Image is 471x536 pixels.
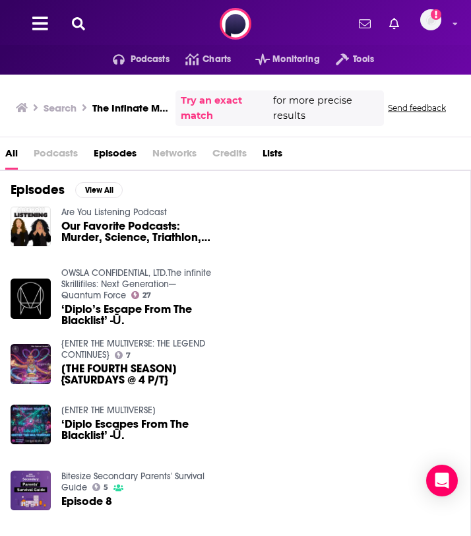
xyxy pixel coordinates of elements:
span: Charts [203,50,231,69]
svg: Add a profile image [431,9,441,20]
a: [THE FOURTH SEASON] {SATURDAYS @ 4 P/T} [61,363,212,385]
div: Open Intercom Messenger [426,465,458,496]
a: Episodes [94,143,137,170]
a: ‘Diplo’s Escape From The Blacklist’ -Ū. [61,304,212,326]
a: 7 [115,351,131,359]
h2: Episodes [11,182,65,198]
img: Podchaser - Follow, Share and Rate Podcasts [220,8,251,40]
a: Lists [263,143,282,170]
span: Logged in as high10media [420,9,441,30]
a: Our Favorite Podcasts: Murder, Science, Triathlon, Hip Hop Preacher, Oprah [61,220,212,243]
img: Episode 8 [11,471,51,511]
span: Podcasts [131,50,170,69]
button: open menu [320,49,374,70]
h3: Search [44,102,77,114]
a: 27 [131,291,152,299]
a: [ENTER THE MULTIVERSE] [61,405,156,416]
h3: The Infinate Monkey Cage [92,102,170,114]
a: EpisodesView All [11,182,123,198]
a: 5 [92,483,109,491]
img: User Profile [420,9,441,30]
a: Try an exact match [181,93,270,123]
img: Our Favorite Podcasts: Murder, Science, Triathlon, Hip Hop Preacher, Oprah [11,207,51,247]
img: [THE FOURTH SEASON] {SATURDAYS @ 4 P/T} [11,344,51,384]
span: Tools [353,50,374,69]
span: 27 [142,292,151,298]
a: Charts [170,49,231,70]
a: Show notifications dropdown [384,13,404,35]
button: open menu [97,49,170,70]
span: Monitoring [272,50,319,69]
a: OWSLA CONFIDENTIAL, LTD.The infinite Skrillifiles: Next Generation— Quantum Force [61,267,211,301]
a: ‘Diplo Escapes From The Blacklist’ -Ū. [61,419,212,441]
a: All [5,143,18,170]
img: ‘Diplo Escapes From The Blacklist’ -Ū. [11,405,51,445]
a: Logged in as high10media [420,9,449,38]
span: Podcasts [34,143,78,170]
button: Send feedback [384,102,450,114]
a: {ENTER THE MULTIVERSE: THE LEGEND CONTINUES} [61,338,205,360]
span: Credits [212,143,247,170]
a: Episode 8 [61,496,112,507]
img: ‘Diplo’s Escape From The Blacklist’ -Ū. [11,279,51,319]
span: 5 [104,485,108,490]
a: Bitesize Secondary Parents' Survival Guide [61,471,204,493]
button: View All [75,182,123,198]
a: Show notifications dropdown [354,13,376,35]
a: Are You Listening Podcast [61,207,167,218]
button: open menu [239,49,320,70]
span: Networks [152,143,197,170]
span: 7 [126,352,131,358]
span: for more precise results [273,93,379,123]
